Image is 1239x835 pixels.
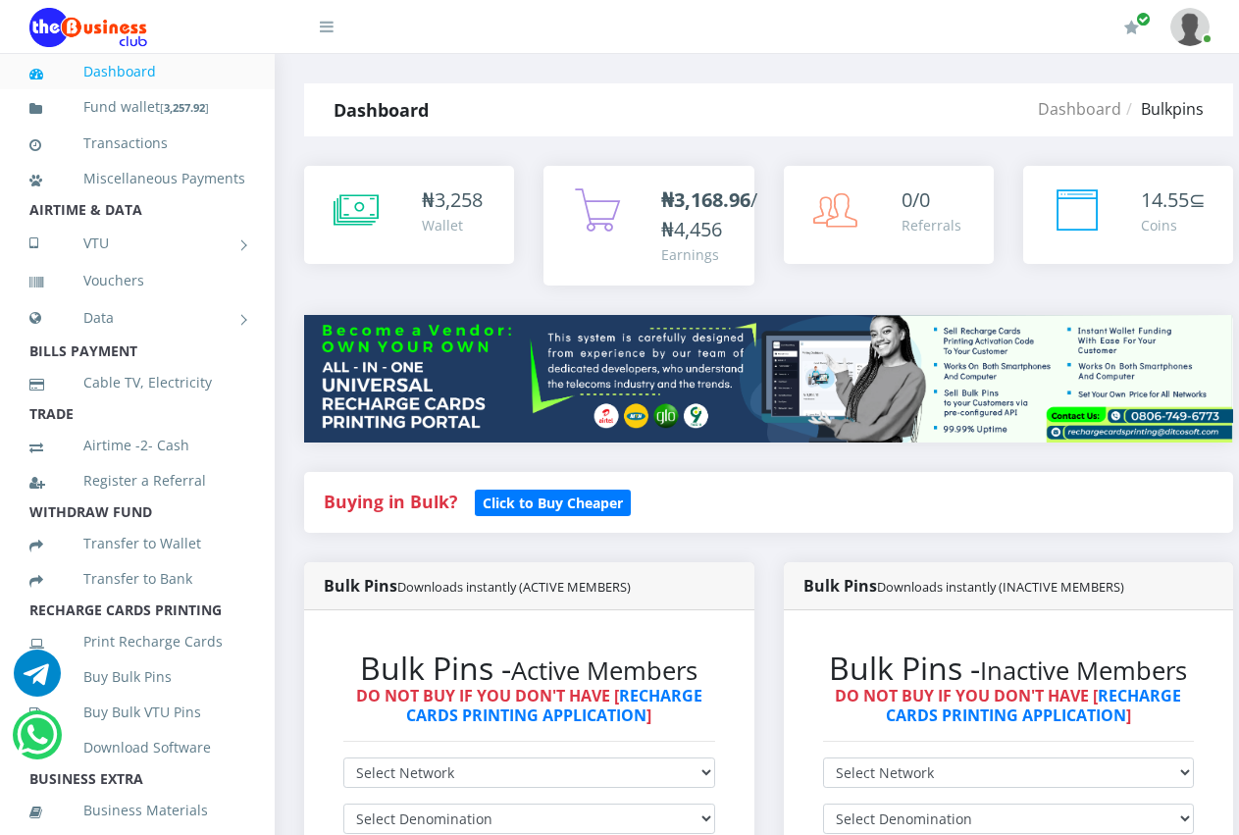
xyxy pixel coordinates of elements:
div: Earnings [661,244,757,265]
a: ₦3,258 Wallet [304,166,514,264]
a: Chat for support [14,664,61,697]
small: [ ] [160,100,209,115]
a: RECHARGE CARDS PRINTING APPLICATION [886,685,1182,725]
a: Register a Referral [29,458,245,503]
div: ⊆ [1141,185,1206,215]
li: Bulkpins [1121,97,1204,121]
strong: Buying in Bulk? [324,490,457,513]
strong: Dashboard [334,98,429,122]
a: Data [29,293,245,342]
a: Fund wallet[3,257.92] [29,84,245,130]
div: Referrals [902,215,961,235]
span: 3,258 [435,186,483,213]
small: Active Members [511,653,697,688]
small: Downloads instantly (INACTIVE MEMBERS) [877,578,1124,596]
a: Print Recharge Cards [29,619,245,664]
a: Transfer to Bank [29,556,245,601]
i: Renew/Upgrade Subscription [1124,20,1139,35]
span: 0/0 [902,186,930,213]
a: Business Materials [29,788,245,833]
div: ₦ [422,185,483,215]
a: Cable TV, Electricity [29,360,245,405]
a: Miscellaneous Payments [29,156,245,201]
a: Buy Bulk VTU Pins [29,690,245,735]
span: /₦4,456 [661,186,757,242]
span: Renew/Upgrade Subscription [1136,12,1151,26]
a: ₦3,168.96/₦4,456 Earnings [543,166,753,286]
small: Downloads instantly (ACTIVE MEMBERS) [397,578,631,596]
a: Buy Bulk Pins [29,654,245,700]
strong: DO NOT BUY IF YOU DON'T HAVE [ ] [356,685,702,725]
h2: Bulk Pins - [823,650,1195,687]
a: Airtime -2- Cash [29,423,245,468]
a: Chat for support [17,726,57,758]
strong: Bulk Pins [803,575,1124,597]
h2: Bulk Pins - [343,650,715,687]
a: Dashboard [1038,98,1121,120]
strong: DO NOT BUY IF YOU DON'T HAVE [ ] [835,685,1181,725]
img: multitenant_rcp.png [304,315,1233,443]
strong: Bulk Pins [324,575,631,597]
a: Dashboard [29,49,245,94]
span: 14.55 [1141,186,1189,213]
img: User [1170,8,1210,46]
b: Click to Buy Cheaper [483,494,623,512]
div: Wallet [422,215,483,235]
img: Logo [29,8,147,47]
a: Download Software [29,725,245,770]
a: 0/0 Referrals [784,166,994,264]
b: ₦3,168.96 [661,186,750,213]
a: Click to Buy Cheaper [475,490,631,513]
a: Vouchers [29,258,245,303]
small: Inactive Members [980,653,1187,688]
b: 3,257.92 [164,100,205,115]
a: Transactions [29,121,245,166]
a: Transfer to Wallet [29,521,245,566]
a: RECHARGE CARDS PRINTING APPLICATION [406,685,702,725]
a: VTU [29,219,245,268]
div: Coins [1141,215,1206,235]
